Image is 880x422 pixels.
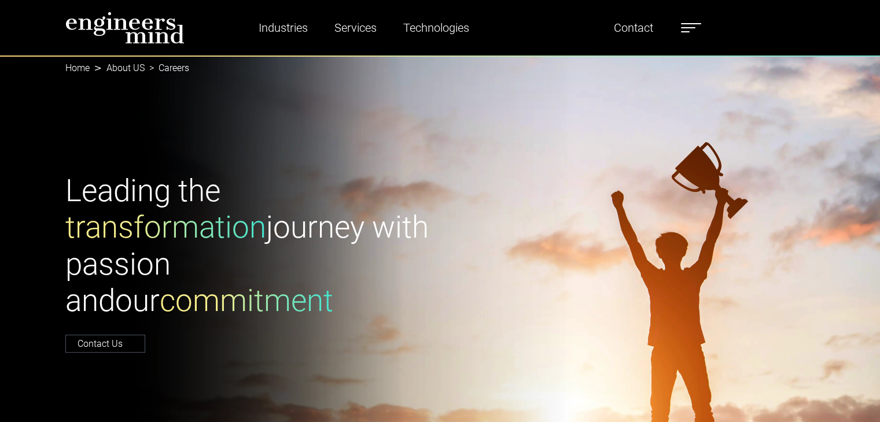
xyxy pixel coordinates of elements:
[65,209,266,245] span: transformation
[65,62,90,73] a: Home
[145,61,189,75] li: Careers
[254,14,312,41] a: Industries
[65,55,815,81] nav: breadcrumb
[399,14,474,41] a: Technologies
[65,335,145,353] a: Contact Us
[65,173,433,320] h1: Leading the journey with passion and our
[65,12,185,44] img: logo
[609,14,658,41] a: Contact
[330,14,381,41] a: Services
[160,283,333,319] span: commitment
[106,62,145,73] a: About US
